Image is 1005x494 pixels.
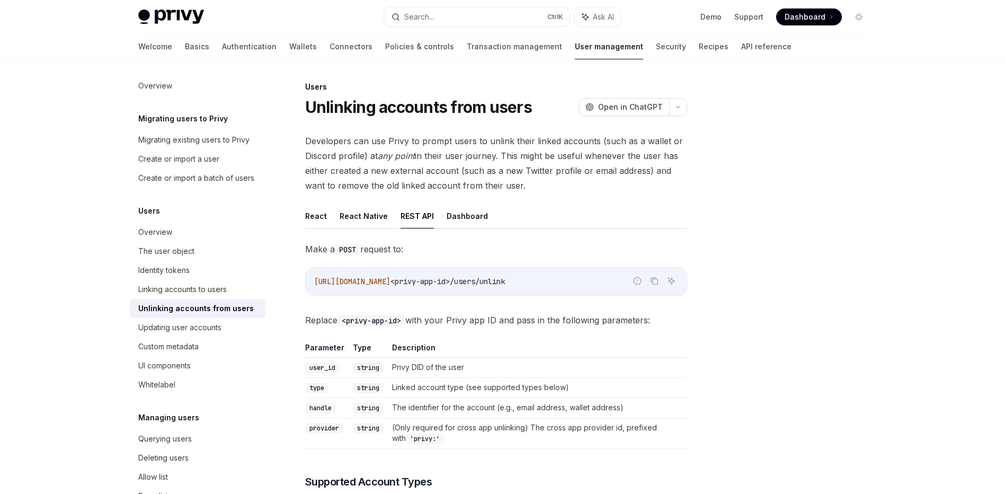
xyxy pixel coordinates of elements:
[138,153,219,165] div: Create or import a user
[138,283,227,296] div: Linking accounts to users
[305,134,687,193] span: Developers can use Privy to prompt users to unlink their linked accounts (such as a wallet or Dis...
[656,34,686,59] a: Security
[305,82,687,92] div: Users
[138,433,192,445] div: Querying users
[138,452,189,464] div: Deleting users
[138,264,190,277] div: Identity tokens
[138,321,221,334] div: Updating user accounts
[130,76,265,95] a: Overview
[598,102,663,112] span: Open in ChatGPT
[138,10,204,24] img: light logo
[130,169,265,188] a: Create or import a batch of users
[130,149,265,169] a: Create or import a user
[353,423,384,434] code: string
[388,418,687,449] td: (Only required for cross app unlinking) The cross app provider id, prefixed with
[401,204,434,228] button: REST API
[388,342,687,358] th: Description
[579,98,669,116] button: Open in ChatGPT
[138,172,254,184] div: Create or import a batch of users
[734,12,763,22] a: Support
[138,359,191,372] div: UI components
[185,34,209,59] a: Basics
[664,274,678,288] button: Ask AI
[130,299,265,318] a: Unlinking accounts from users
[388,378,687,398] td: Linked account type (see supported types below)
[305,204,327,228] button: React
[467,34,562,59] a: Transaction management
[305,313,687,328] span: Replace with your Privy app ID and pass in the following parameters:
[305,474,432,489] span: Supported Account Types
[447,204,488,228] button: Dashboard
[138,112,228,125] h5: Migrating users to Privy
[130,467,265,487] a: Allow list
[138,134,250,146] div: Migrating existing users to Privy
[699,34,728,59] a: Recipes
[289,34,317,59] a: Wallets
[647,274,661,288] button: Copy the contents from the code block
[353,403,384,413] code: string
[130,130,265,149] a: Migrating existing users to Privy
[138,411,199,424] h5: Managing users
[305,363,340,373] code: user_id
[130,337,265,356] a: Custom metadata
[741,34,791,59] a: API reference
[575,7,621,27] button: Ask AI
[138,205,160,217] h5: Users
[593,12,614,22] span: Ask AI
[353,363,384,373] code: string
[305,242,687,257] span: Make a request to:
[305,383,328,393] code: type
[130,280,265,299] a: Linking accounts to users
[335,244,360,255] code: POST
[138,80,172,92] div: Overview
[575,34,643,59] a: User management
[850,8,867,25] button: Toggle dark mode
[349,342,388,358] th: Type
[130,429,265,448] a: Querying users
[630,274,644,288] button: Report incorrect code
[353,383,384,393] code: string
[378,151,415,161] em: any point
[222,34,277,59] a: Authentication
[384,7,570,27] button: Search...CtrlK
[130,261,265,280] a: Identity tokens
[305,98,532,117] h1: Unlinking accounts from users
[138,302,254,315] div: Unlinking accounts from users
[130,318,265,337] a: Updating user accounts
[700,12,722,22] a: Demo
[406,434,444,444] code: 'privy:'
[305,403,336,413] code: handle
[390,277,505,286] span: <privy-app-id>/users/unlink
[337,315,405,327] code: <privy-app-id>
[305,423,343,434] code: provider
[776,8,842,25] a: Dashboard
[138,340,199,353] div: Custom metadata
[388,358,687,378] td: Privy DID of the user
[340,204,388,228] button: React Native
[314,277,390,286] span: [URL][DOMAIN_NAME]
[138,471,168,483] div: Allow list
[138,245,194,258] div: The user object
[138,378,175,391] div: Whitelabel
[388,398,687,418] td: The identifier for the account (e.g., email address, wallet address)
[404,11,434,23] div: Search...
[385,34,454,59] a: Policies & controls
[138,34,172,59] a: Welcome
[138,226,172,239] div: Overview
[130,242,265,261] a: The user object
[305,342,349,358] th: Parameter
[130,448,265,467] a: Deleting users
[330,34,372,59] a: Connectors
[130,356,265,375] a: UI components
[785,12,825,22] span: Dashboard
[130,375,265,394] a: Whitelabel
[130,223,265,242] a: Overview
[547,13,563,21] span: Ctrl K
